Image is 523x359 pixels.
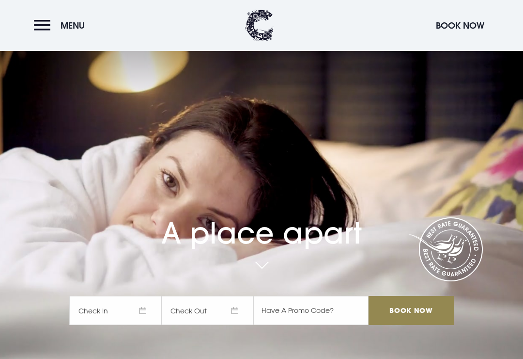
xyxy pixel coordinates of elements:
button: Book Now [431,15,489,36]
span: Check Out [161,296,253,325]
span: Menu [61,20,85,31]
h1: A place apart [69,194,454,250]
input: Book Now [369,296,454,325]
img: Clandeboye Lodge [245,10,274,41]
span: Check In [69,296,161,325]
button: Menu [34,15,90,36]
input: Have A Promo Code? [253,296,369,325]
